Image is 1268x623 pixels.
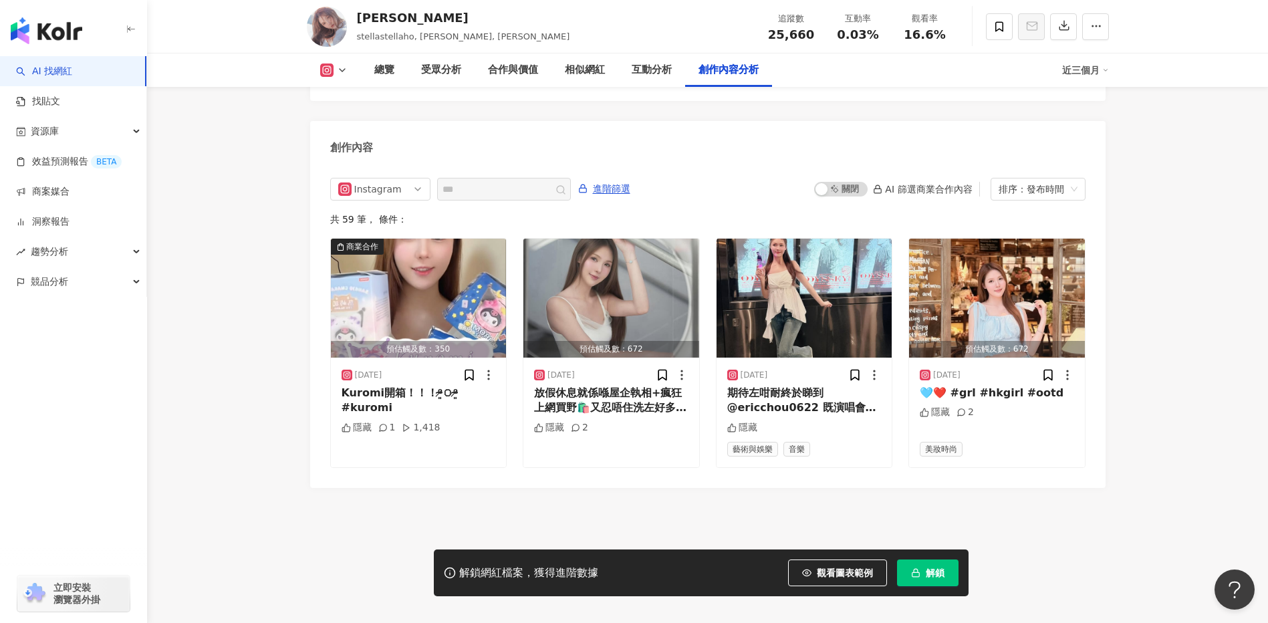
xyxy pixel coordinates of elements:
[534,421,564,434] div: 隱藏
[31,116,59,146] span: 資源庫
[547,370,575,381] div: [DATE]
[833,12,884,25] div: 互動率
[378,421,396,434] div: 1
[909,239,1085,358] button: 預估觸及數：672
[342,386,496,416] div: Kuromi開箱！！！⁰̷̴͈꒨⁰̷̴͈ #kuromi
[16,247,25,257] span: rise
[357,31,570,41] span: stellastellaho, [PERSON_NAME], [PERSON_NAME]
[909,239,1085,358] img: post-image
[926,568,944,578] span: 解鎖
[354,178,398,200] div: Instagram
[920,386,1074,400] div: 🩵❤️ #grl #hkgirl #ootd
[330,140,373,155] div: 創作內容
[342,421,372,434] div: 隱藏
[999,178,1065,200] div: 排序：發布時間
[355,370,382,381] div: [DATE]
[920,406,950,419] div: 隱藏
[331,239,507,358] button: 商業合作預估觸及數：350
[741,370,768,381] div: [DATE]
[16,215,70,229] a: 洞察報告
[488,62,538,78] div: 合作與價值
[330,214,1086,225] div: 共 59 筆 ， 條件：
[307,7,347,47] img: KOL Avatar
[788,559,887,586] button: 觀看圖表範例
[459,566,598,580] div: 解鎖網紅檔案，獲得進階數據
[523,341,699,358] div: 預估觸及數：672
[632,62,672,78] div: 互動分析
[699,62,759,78] div: 創作內容分析
[17,576,130,612] a: chrome extension立即安裝 瀏覽器外掛
[909,341,1085,358] div: 預估觸及數：672
[31,237,68,267] span: 趨勢分析
[16,155,122,168] a: 效益預測報告BETA
[717,239,892,358] img: post-image
[357,9,570,26] div: [PERSON_NAME]
[523,239,699,358] img: post-image
[920,442,963,457] span: 美妝時尚
[53,582,100,606] span: 立即安裝 瀏覽器外掛
[766,12,817,25] div: 追蹤數
[727,442,778,457] span: 藝術與娛樂
[897,559,959,586] button: 解鎖
[11,17,82,44] img: logo
[727,421,757,434] div: 隱藏
[933,370,961,381] div: [DATE]
[783,442,810,457] span: 音樂
[578,178,631,199] button: 進階篩選
[957,406,974,419] div: 2
[21,583,47,604] img: chrome extension
[571,421,588,434] div: 2
[421,62,461,78] div: 受眾分析
[727,386,882,416] div: 期待左咁耐終於睇到 @ericchou0622 既演唱會🥰幾驚睇之前會掛T8，嚇死我，好彩個天待我不薄🤣超開心睇到男神唱歌！ 當然仲要讚揚下 @[DOMAIN_NAME]_kc 搶到飛真係好叻^...
[346,240,378,253] div: 商業合作
[523,239,699,358] button: 預估觸及數：672
[873,184,972,195] div: AI 篩選商業合作內容
[331,341,507,358] div: 預估觸及數：350
[817,568,873,578] span: 觀看圖表範例
[1062,59,1109,81] div: 近三個月
[904,28,945,41] span: 16.6%
[16,185,70,199] a: 商案媒合
[593,178,630,200] span: 進階篩選
[402,421,440,434] div: 1,418
[16,95,60,108] a: 找貼文
[837,28,878,41] span: 0.03%
[768,27,814,41] span: 25,660
[16,65,72,78] a: searchAI 找網紅
[534,386,688,416] div: 放假休息就係喺屋企執相+瘋狂上網買野🛍️又忍唔住洗左好多錢了🥹💸i人就係寧願喺屋企網購都唔想出去行街😂 📷 @_nelsoncsc_ #hk #hkgirl #holiday #i人
[565,62,605,78] div: 相似網紅
[374,62,394,78] div: 總覽
[900,12,950,25] div: 觀看率
[331,239,507,358] img: post-image
[31,267,68,297] span: 競品分析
